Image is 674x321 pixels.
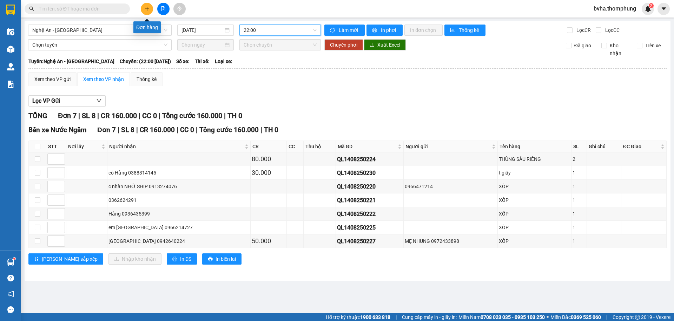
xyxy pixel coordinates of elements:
td: QL1408250225 [336,221,404,234]
div: XỐP [499,224,570,231]
span: ⚪️ [547,316,549,319]
div: Hằng 0936435399 [108,210,249,218]
div: c nhàn NHỜ SHIP 0913274076 [108,183,249,190]
span: Lọc CC [602,26,621,34]
sup: 2 [649,3,654,8]
span: In biên lai [216,255,236,263]
strong: 1900 633 818 [360,314,390,320]
span: Xuất Excel [377,41,400,49]
span: Mã GD [338,143,396,150]
div: QL1408250225 [337,223,402,232]
th: Thu hộ [304,141,336,152]
span: TH 0 [264,126,278,134]
span: Chuyến: (22:00 [DATE]) [120,57,171,65]
input: 14/08/2025 [181,26,223,34]
td: QL1408250222 [336,207,404,221]
span: Hỗ trợ kỹ thuật: [326,313,390,321]
span: | [224,111,226,120]
span: copyright [635,315,640,320]
div: 1 [573,196,586,204]
th: CC [287,141,304,152]
span: TH 0 [227,111,242,120]
span: CR 160.000 [140,126,175,134]
span: caret-down [661,6,667,12]
div: XỐP [499,237,570,245]
div: 80.000 [252,154,285,164]
span: message [7,306,14,313]
td: QL1408250227 [336,234,404,248]
td: QL1408250230 [336,166,404,180]
span: Miền Nam [458,313,545,321]
span: | [136,126,138,134]
img: solution-icon [7,81,14,88]
div: XỐP [499,196,570,204]
button: caret-down [658,3,670,15]
div: 2 [573,155,586,163]
sup: 1 [13,258,15,260]
button: In đơn chọn [404,25,443,36]
span: | [97,111,99,120]
span: | [396,313,397,321]
span: Kho nhận [607,42,632,57]
div: cô Hằng 0388314145 [108,169,249,177]
button: downloadNhập kho nhận [108,253,161,265]
span: 22:00 [244,25,317,35]
span: | [139,111,140,120]
th: CR [251,141,286,152]
td: QL1408250220 [336,180,404,193]
div: QL1408250221 [337,196,402,205]
button: sort-ascending[PERSON_NAME] sắp xếp [28,253,103,265]
span: plus [145,6,150,11]
td: QL1408250224 [336,152,404,166]
span: | [606,313,607,321]
input: Tìm tên, số ĐT hoặc mã đơn [39,5,121,13]
button: bar-chartThống kê [444,25,485,36]
span: Tổng cước 160.000 [199,126,259,134]
button: file-add [157,3,170,15]
div: 1 [573,224,586,231]
b: Tuyến: Nghệ An - [GEOGRAPHIC_DATA] [28,59,114,64]
div: 1 [573,183,586,190]
span: | [260,126,262,134]
span: In DS [180,255,191,263]
img: warehouse-icon [7,63,14,70]
div: 1 [573,169,586,177]
span: Thống kê [459,26,480,34]
button: printerIn DS [167,253,197,265]
button: downloadXuất Excel [364,39,406,50]
span: | [78,111,80,120]
span: download [370,42,375,48]
strong: 0708 023 035 - 0935 103 250 [481,314,545,320]
span: Lọc CR [574,26,592,34]
div: Xem theo VP gửi [34,75,71,83]
span: file-add [161,6,166,11]
span: Loại xe: [215,57,232,65]
button: Chuyển phơi [324,39,363,50]
td: QL1408250221 [336,193,404,207]
span: Người gửi [405,143,490,150]
button: aim [173,3,186,15]
span: printer [208,257,213,262]
button: plus [141,3,153,15]
span: [PERSON_NAME] sắp xếp [42,255,98,263]
span: Người nhận [109,143,243,150]
div: QL1408250230 [337,169,402,177]
span: Tài xế: [195,57,210,65]
th: SL [571,141,587,152]
span: down [96,98,102,103]
img: warehouse-icon [7,259,14,266]
div: 50.000 [252,236,285,246]
span: Chọn chuyến [244,40,317,50]
div: 0362624291 [108,196,249,204]
th: STT [46,141,66,152]
div: 1 [573,210,586,218]
div: 30.000 [252,168,285,178]
span: Lọc VP Gửi [32,96,60,105]
span: Nghệ An - Hà Nội [32,25,167,35]
span: printer [372,28,378,33]
button: printerIn biên lai [202,253,242,265]
span: bvha.thomphung [588,4,642,13]
span: Làm mới [339,26,359,34]
div: 1 [573,237,586,245]
span: 2 [650,3,652,8]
